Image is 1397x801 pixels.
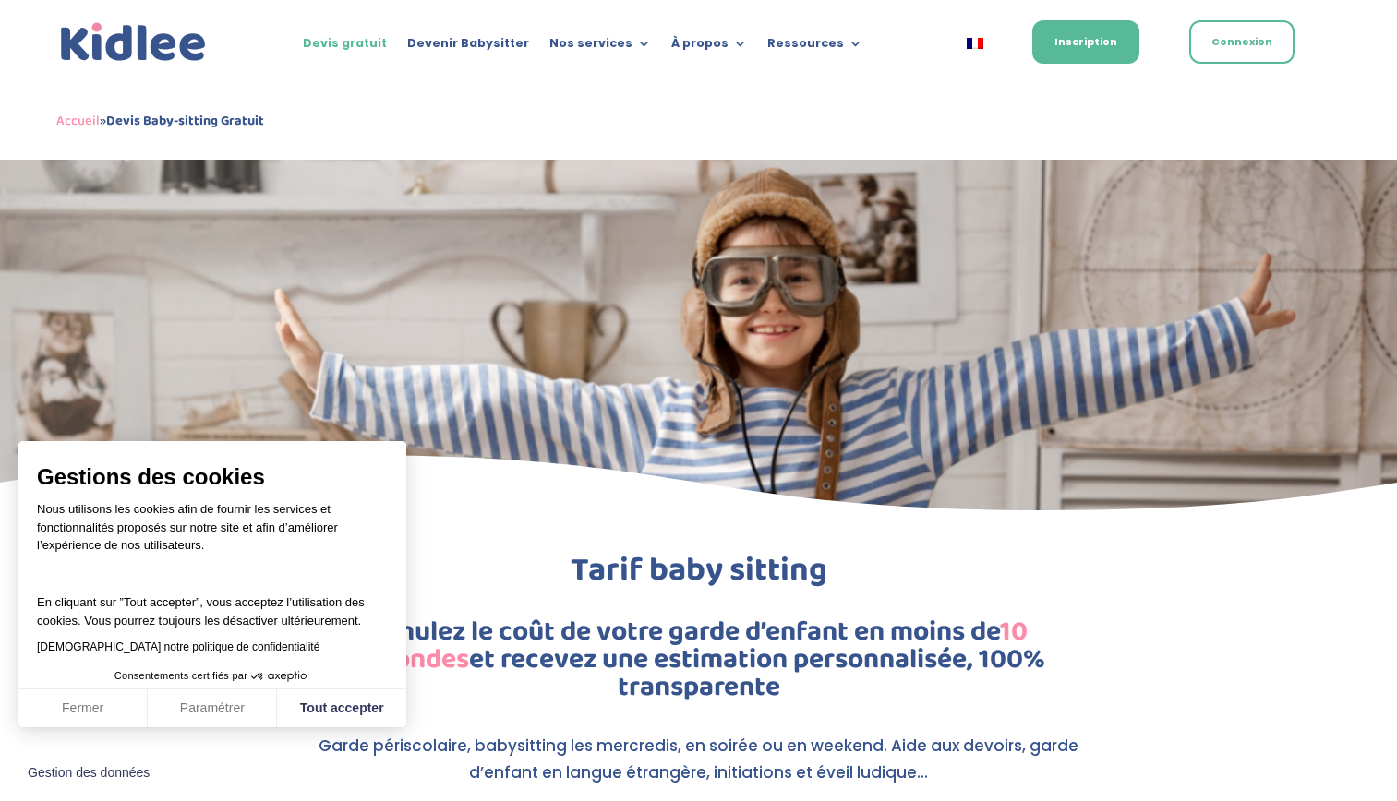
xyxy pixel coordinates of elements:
[37,576,388,630] p: En cliquant sur ”Tout accepter”, vous acceptez l’utilisation des cookies. Vous pourrez toujours l...
[18,689,148,728] button: Fermer
[251,649,307,704] svg: Axeptio
[37,500,388,567] p: Nous utilisons les cookies afin de fournir les services et fonctionnalités proposés sur notre sit...
[293,618,1105,711] h2: Simulez le coût de votre garde d’enfant en moins de et recevez une estimation personnalisée, 100%...
[37,463,388,491] span: Gestions des cookies
[114,671,247,681] span: Consentements certifiés par
[28,765,150,782] span: Gestion des données
[148,689,277,728] button: Paramétrer
[17,754,161,793] button: Fermer le widget sans consentement
[105,664,319,688] button: Consentements certifiés par
[293,554,1105,596] h1: Tarif baby sitting
[277,689,406,728] button: Tout accepter
[37,640,319,653] a: [DEMOGRAPHIC_DATA] notre politique de confidentialité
